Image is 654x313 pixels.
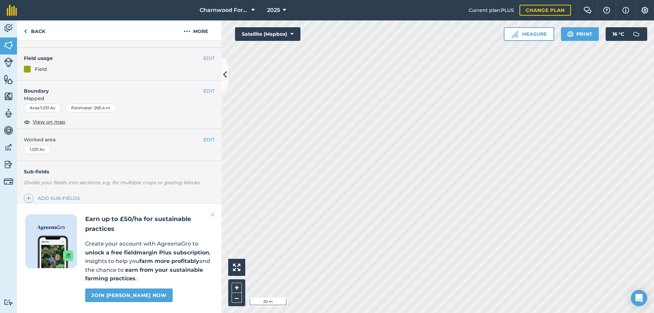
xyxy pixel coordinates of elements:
h4: Field usage [24,54,203,62]
button: Measure [504,27,554,41]
button: EDIT [203,87,215,95]
div: Open Intercom Messenger [631,290,647,306]
a: Join [PERSON_NAME] now [85,288,172,302]
span: Charnwood Forest Alpacas [200,6,249,14]
h4: Boundary [17,80,203,95]
button: More [170,20,221,41]
img: svg+xml;base64,PD94bWwgdmVyc2lvbj0iMS4wIiBlbmNvZGluZz0idXRmLTgiPz4KPCEtLSBHZW5lcmF0b3I6IEFkb2JlIE... [4,159,13,170]
h2: Earn up to £50/ha for sustainable practices [85,214,213,234]
img: svg+xml;base64,PD94bWwgdmVyc2lvbj0iMS4wIiBlbmNvZGluZz0idXRmLTgiPz4KPCEtLSBHZW5lcmF0b3I6IEFkb2JlIE... [4,58,13,67]
img: svg+xml;base64,PD94bWwgdmVyc2lvbj0iMS4wIiBlbmNvZGluZz0idXRmLTgiPz4KPCEtLSBHZW5lcmF0b3I6IEFkb2JlIE... [4,108,13,119]
img: svg+xml;base64,PHN2ZyB4bWxucz0iaHR0cDovL3d3dy53My5vcmcvMjAwMC9zdmciIHdpZHRoPSI5IiBoZWlnaHQ9IjI0Ii... [24,27,27,35]
button: EDIT [203,136,215,143]
img: svg+xml;base64,PD94bWwgdmVyc2lvbj0iMS4wIiBlbmNvZGluZz0idXRmLTgiPz4KPCEtLSBHZW5lcmF0b3I6IEFkb2JlIE... [4,177,13,186]
a: Add sub-fields [24,193,83,203]
div: Area : 1.031 Ac [24,104,61,112]
div: Field [35,65,47,73]
button: Print [561,27,599,41]
img: svg+xml;base64,PHN2ZyB4bWxucz0iaHR0cDovL3d3dy53My5vcmcvMjAwMC9zdmciIHdpZHRoPSIxNCIgaGVpZ2h0PSIyNC... [26,194,31,202]
strong: farm more profitably [139,258,199,264]
img: svg+xml;base64,PD94bWwgdmVyc2lvbj0iMS4wIiBlbmNvZGluZz0idXRmLTgiPz4KPCEtLSBHZW5lcmF0b3I6IEFkb2JlIE... [4,142,13,153]
p: Create your account with AgreenaGro to , insights to help you and the chance to . [85,239,213,283]
img: svg+xml;base64,PHN2ZyB4bWxucz0iaHR0cDovL3d3dy53My5vcmcvMjAwMC9zdmciIHdpZHRoPSIyMCIgaGVpZ2h0PSIyNC... [184,27,190,35]
span: View on map [33,118,65,126]
span: Current plan : PLUS [469,6,514,14]
img: svg+xml;base64,PHN2ZyB4bWxucz0iaHR0cDovL3d3dy53My5vcmcvMjAwMC9zdmciIHdpZHRoPSIyMiIgaGVpZ2h0PSIzMC... [211,210,215,219]
img: svg+xml;base64,PHN2ZyB4bWxucz0iaHR0cDovL3d3dy53My5vcmcvMjAwMC9zdmciIHdpZHRoPSIxOSIgaGVpZ2h0PSIyNC... [567,30,574,38]
img: A question mark icon [603,7,611,14]
span: 2025 [267,6,280,14]
img: svg+xml;base64,PHN2ZyB4bWxucz0iaHR0cDovL3d3dy53My5vcmcvMjAwMC9zdmciIHdpZHRoPSIxOCIgaGVpZ2h0PSIyNC... [24,118,30,126]
span: Worked area [24,136,215,143]
div: 1.031 Ac [24,145,51,154]
img: svg+xml;base64,PHN2ZyB4bWxucz0iaHR0cDovL3d3dy53My5vcmcvMjAwMC9zdmciIHdpZHRoPSI1NiIgaGVpZ2h0PSI2MC... [4,91,13,101]
button: Satellite (Mapbox) [235,27,300,41]
div: Perimeter : 265.4 m [65,104,116,112]
img: svg+xml;base64,PD94bWwgdmVyc2lvbj0iMS4wIiBlbmNvZGluZz0idXRmLTgiPz4KPCEtLSBHZW5lcmF0b3I6IEFkb2JlIE... [629,27,643,41]
img: fieldmargin Logo [7,5,17,16]
button: EDIT [203,54,215,62]
img: svg+xml;base64,PHN2ZyB4bWxucz0iaHR0cDovL3d3dy53My5vcmcvMjAwMC9zdmciIHdpZHRoPSI1NiIgaGVpZ2h0PSI2MC... [4,40,13,50]
button: View on map [24,118,65,126]
img: Four arrows, one pointing top left, one top right, one bottom right and the last bottom left [233,264,240,271]
span: 16 ° C [612,27,624,41]
button: – [232,293,242,303]
img: svg+xml;base64,PD94bWwgdmVyc2lvbj0iMS4wIiBlbmNvZGluZz0idXRmLTgiPz4KPCEtLSBHZW5lcmF0b3I6IEFkb2JlIE... [4,299,13,306]
img: svg+xml;base64,PHN2ZyB4bWxucz0iaHR0cDovL3d3dy53My5vcmcvMjAwMC9zdmciIHdpZHRoPSI1NiIgaGVpZ2h0PSI2MC... [4,74,13,84]
a: Change plan [519,5,571,16]
img: svg+xml;base64,PHN2ZyB4bWxucz0iaHR0cDovL3d3dy53My5vcmcvMjAwMC9zdmciIHdpZHRoPSIxNyIgaGVpZ2h0PSIxNy... [622,6,629,14]
img: Ruler icon [511,31,518,37]
button: + [232,283,242,293]
img: Screenshot of the Gro app [38,236,73,268]
img: A cog icon [641,7,649,14]
h4: Sub-fields [17,168,221,175]
a: Back [17,20,52,41]
em: Divide your fields into sections, e.g. for multiple crops or grazing blocks [24,179,200,186]
strong: earn from your sustainable farming practices [85,267,203,282]
img: svg+xml;base64,PD94bWwgdmVyc2lvbj0iMS4wIiBlbmNvZGluZz0idXRmLTgiPz4KPCEtLSBHZW5lcmF0b3I6IEFkb2JlIE... [4,23,13,33]
img: Two speech bubbles overlapping with the left bubble in the forefront [583,7,592,14]
span: Mapped [17,95,221,102]
strong: unlock a free fieldmargin Plus subscription [85,249,209,256]
button: 16 °C [606,27,647,41]
img: svg+xml;base64,PD94bWwgdmVyc2lvbj0iMS4wIiBlbmNvZGluZz0idXRmLTgiPz4KPCEtLSBHZW5lcmF0b3I6IEFkb2JlIE... [4,125,13,136]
